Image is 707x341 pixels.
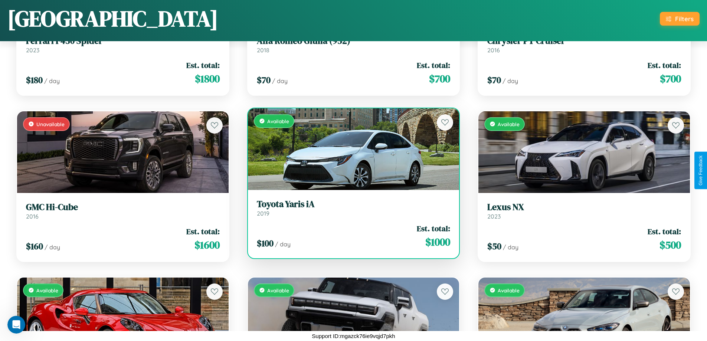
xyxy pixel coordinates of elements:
[487,240,501,252] span: $ 50
[26,74,43,86] span: $ 180
[503,77,518,85] span: / day
[257,46,269,54] span: 2018
[660,12,700,26] button: Filters
[698,155,703,186] div: Give Feedback
[7,3,218,34] h1: [GEOGRAPHIC_DATA]
[26,213,39,220] span: 2016
[498,121,520,127] span: Available
[498,287,520,294] span: Available
[44,77,60,85] span: / day
[186,60,220,71] span: Est. total:
[425,235,450,249] span: $ 1000
[26,202,220,220] a: GMC Hi-Cube2016
[36,121,65,127] span: Unavailable
[36,287,58,294] span: Available
[487,36,681,46] h3: Chrysler PT Cruiser
[267,118,289,124] span: Available
[26,46,39,54] span: 2023
[257,36,451,54] a: Alfa Romeo Giulia (952)2018
[195,71,220,86] span: $ 1800
[659,237,681,252] span: $ 500
[487,36,681,54] a: Chrysler PT Cruiser2016
[26,36,220,46] h3: Ferrari F430 Spider
[186,226,220,237] span: Est. total:
[257,237,274,249] span: $ 100
[675,15,694,23] div: Filters
[648,60,681,71] span: Est. total:
[257,36,451,46] h3: Alfa Romeo Giulia (952)
[257,210,269,217] span: 2019
[275,240,291,248] span: / day
[487,46,500,54] span: 2016
[648,226,681,237] span: Est. total:
[487,74,501,86] span: $ 70
[429,71,450,86] span: $ 700
[194,237,220,252] span: $ 1600
[503,243,518,251] span: / day
[272,77,288,85] span: / day
[257,74,271,86] span: $ 70
[417,60,450,71] span: Est. total:
[45,243,60,251] span: / day
[660,71,681,86] span: $ 700
[26,240,43,252] span: $ 160
[7,316,25,334] iframe: Intercom live chat
[312,331,395,341] p: Support ID: mgazck76ie9vqjd7pkh
[487,213,501,220] span: 2023
[267,287,289,294] span: Available
[487,202,681,220] a: Lexus NX2023
[257,199,451,210] h3: Toyota Yaris iA
[26,36,220,54] a: Ferrari F430 Spider2023
[26,202,220,213] h3: GMC Hi-Cube
[257,199,451,217] a: Toyota Yaris iA2019
[487,202,681,213] h3: Lexus NX
[417,223,450,234] span: Est. total:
